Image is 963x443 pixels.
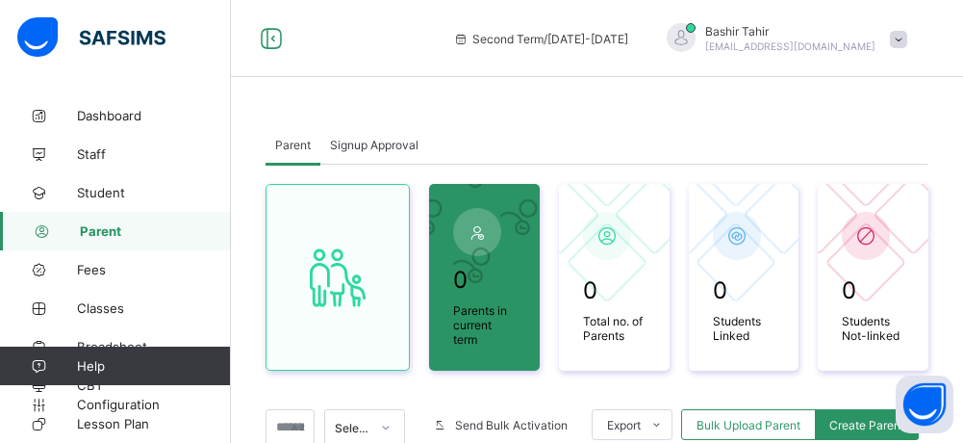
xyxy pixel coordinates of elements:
span: Staff [77,146,231,162]
span: Classes [77,300,231,316]
img: safsims [17,17,165,58]
span: Configuration [77,397,230,412]
span: Total no. of Parents [583,314,646,343]
span: Signup Approval [330,138,418,152]
button: Open asap [896,376,953,433]
span: Students Linked [713,314,775,343]
span: Export [607,418,641,432]
span: Parent [275,138,311,152]
div: BashirTahir [647,23,917,55]
div: Select status [335,421,370,435]
span: session/term information [453,32,628,46]
span: 0 [583,276,646,304]
span: Bashir Tahir [705,24,875,39]
span: Send Bulk Activation [455,418,568,432]
span: Help [77,358,230,374]
span: Dashboard [77,108,231,123]
span: Students Not-linked [842,314,904,343]
span: 0 [713,276,775,304]
span: Parent [80,223,231,239]
span: Fees [77,262,231,277]
span: Lesson Plan [77,416,231,431]
span: 0 [842,276,904,304]
span: [EMAIL_ADDRESS][DOMAIN_NAME] [705,40,875,52]
span: Parents in current term [453,303,516,347]
span: Create Parent [829,418,904,432]
span: Student [77,185,231,200]
span: Bulk Upload Parent [697,418,800,432]
span: Broadsheet [77,339,231,354]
